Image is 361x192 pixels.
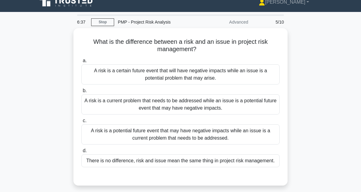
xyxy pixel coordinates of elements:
[83,118,86,123] span: c.
[252,16,288,28] div: 5/10
[81,124,280,145] div: A risk is a potential future event that may have negative impacts while an issue is a current pro...
[81,154,280,167] div: There is no difference, risk and issue mean the same thing in project risk management.
[198,16,252,28] div: Advanced
[81,38,280,53] h5: What is the difference between a risk and an issue in project risk management?
[114,16,198,28] div: PMP - Project Risk Analysis
[83,148,87,153] span: d.
[83,88,87,93] span: b.
[91,18,114,26] a: Stop
[81,94,280,115] div: A risk is a current problem that needs to be addressed while an issue is a potential future event...
[81,64,280,85] div: A risk is a certain future event that will have negative impacts while an issue is a potential pr...
[83,58,87,63] span: a.
[73,16,91,28] div: 6:37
